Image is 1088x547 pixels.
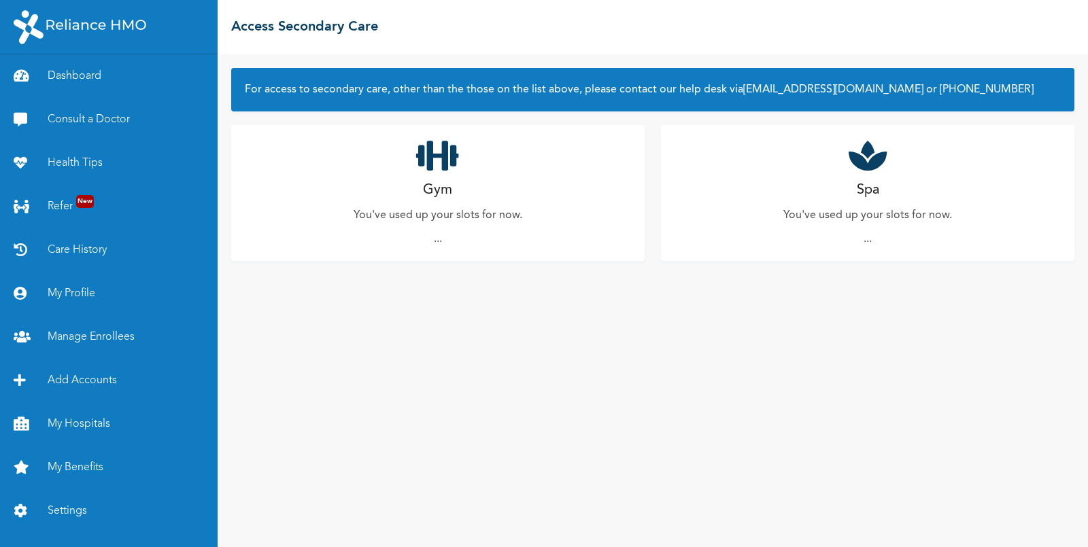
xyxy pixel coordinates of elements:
h2: Spa [857,180,879,200]
h2: Access Secondary Care [231,17,378,37]
img: RelianceHMO's Logo [14,10,146,44]
h2: Gym [423,180,452,200]
p: You've used up your slots for now. [354,207,522,224]
p: ... [864,231,872,247]
a: [PHONE_NUMBER] [937,84,1034,95]
span: New [76,195,94,208]
h2: For access to secondary care, other than the those on the list above, please contact our help des... [245,82,1061,98]
a: [EMAIL_ADDRESS][DOMAIN_NAME] [743,84,923,95]
p: ... [434,231,442,247]
p: You've used up your slots for now. [783,207,952,224]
